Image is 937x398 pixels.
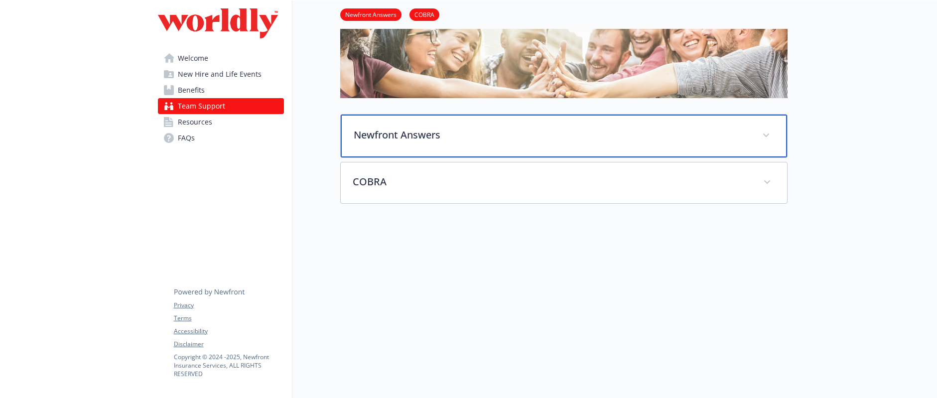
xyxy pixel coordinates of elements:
[178,130,195,146] span: FAQs
[174,327,283,336] a: Accessibility
[178,82,205,98] span: Benefits
[158,98,284,114] a: Team Support
[353,174,751,189] p: COBRA
[354,128,750,142] p: Newfront Answers
[158,50,284,66] a: Welcome
[409,9,439,19] a: COBRA
[341,162,787,203] div: COBRA
[341,115,787,157] div: Newfront Answers
[158,114,284,130] a: Resources
[158,130,284,146] a: FAQs
[174,340,283,349] a: Disclaimer
[178,114,212,130] span: Resources
[158,82,284,98] a: Benefits
[174,353,283,378] p: Copyright © 2024 - 2025 , Newfront Insurance Services, ALL RIGHTS RESERVED
[174,314,283,323] a: Terms
[174,301,283,310] a: Privacy
[178,66,262,82] span: New Hire and Life Events
[178,98,225,114] span: Team Support
[158,66,284,82] a: New Hire and Life Events
[178,50,208,66] span: Welcome
[340,9,402,19] a: Newfront Answers
[340,5,788,98] img: team support page banner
